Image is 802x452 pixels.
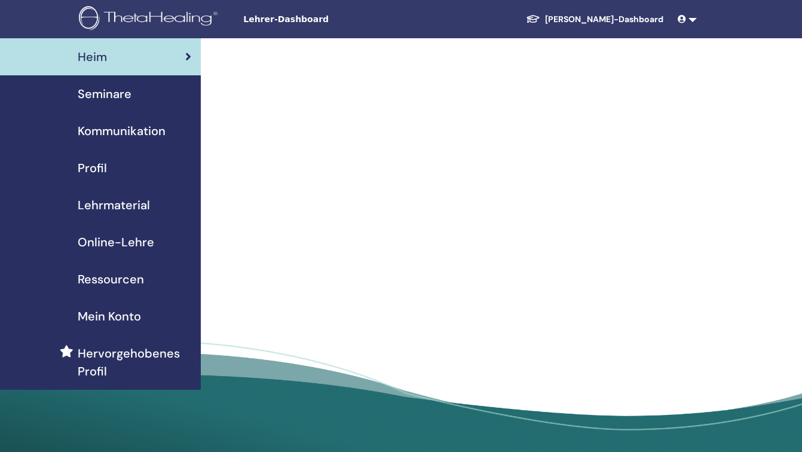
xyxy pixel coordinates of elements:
[78,159,107,177] span: Profil
[79,6,222,33] img: logo.png
[516,8,673,30] a: [PERSON_NAME]-Dashboard
[78,307,141,325] span: Mein Konto
[78,344,191,380] span: Hervorgehobenes Profil
[78,48,107,66] span: Heim
[78,196,150,214] span: Lehrmaterial
[243,13,423,26] span: Lehrer-Dashboard
[78,270,144,288] span: Ressourcen
[78,233,154,251] span: Online-Lehre
[78,122,166,140] span: Kommunikation
[78,85,131,103] span: Seminare
[526,14,540,24] img: graduation-cap-white.svg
